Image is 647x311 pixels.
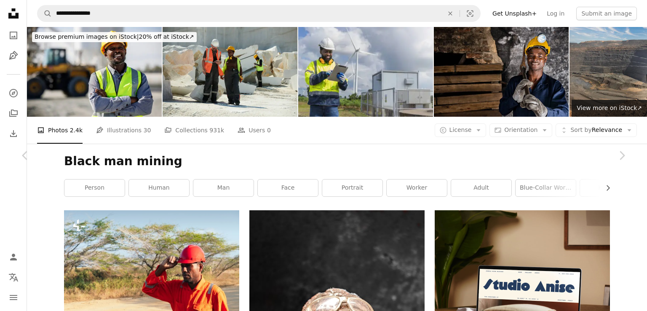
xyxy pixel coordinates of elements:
a: Collections 931k [164,117,224,144]
a: hardhat [580,180,640,196]
button: Clear [441,5,460,21]
span: 0 [267,126,271,135]
a: Browse premium images on iStock|20% off at iStock↗ [27,27,202,47]
a: Illustrations [5,47,22,64]
span: Orientation [504,126,537,133]
a: face [258,180,318,196]
a: Get Unsplash+ [487,7,542,20]
button: Menu [5,289,22,306]
span: 931k [209,126,224,135]
a: man [193,180,254,196]
a: Log in [542,7,569,20]
a: worker [387,180,447,196]
button: Search Unsplash [37,5,52,21]
button: Language [5,269,22,286]
a: blue-collar worker [516,180,576,196]
img: Survey Team Alternative energy for future. Engineers survey and checking wind turbines in sunset.... [298,27,433,117]
button: Submit an image [576,7,637,20]
div: 20% off at iStock ↗ [32,32,197,42]
h1: Black man mining [64,154,610,169]
a: Explore [5,85,22,102]
img: Two young intercultural workers of marble quarry discussing online manual guide [163,27,297,117]
a: Photos [5,27,22,44]
a: human [129,180,189,196]
button: License [435,123,487,137]
a: portrait [322,180,382,196]
a: adult [451,180,511,196]
a: Illustrations 30 [96,117,151,144]
img: Portrait of smiling engineer at industrial facility [27,27,162,117]
form: Find visuals sitewide [37,5,481,22]
span: License [449,126,472,133]
span: Relevance [570,126,622,134]
button: Orientation [489,123,552,137]
span: View more on iStock ↗ [577,105,642,111]
a: Log in / Sign up [5,249,22,265]
a: Next [596,115,647,196]
button: Visual search [460,5,480,21]
span: 30 [144,126,151,135]
button: Sort byRelevance [556,123,637,137]
a: person [64,180,125,196]
a: View more on iStock↗ [572,100,647,117]
a: African mechanical man putting on his helmet. Concept of engineer or technician. [64,265,239,272]
img: Miner holding a pick axe [434,27,569,117]
a: Users 0 [238,117,271,144]
span: Sort by [570,126,591,133]
span: Browse premium images on iStock | [35,33,139,40]
a: Collections [5,105,22,122]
